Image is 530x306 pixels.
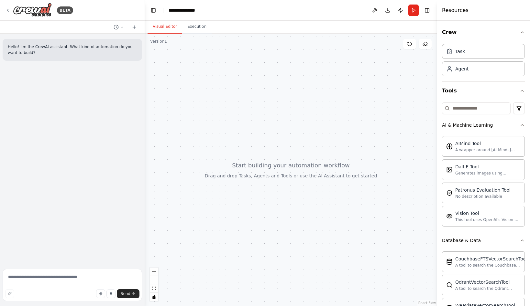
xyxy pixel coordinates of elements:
[13,3,52,17] img: Logo
[8,44,137,56] p: Hello! I'm the CrewAI assistant. What kind of automation do you want to build?
[129,23,139,31] button: Start a new chat
[121,291,130,296] span: Send
[442,232,525,249] button: Database & Data
[455,164,521,170] div: Dall-E Tool
[446,282,453,288] img: QdrantVectorSearchTool
[446,190,453,196] img: PatronusEvalTool
[446,143,453,150] img: AIMindTool
[455,171,521,176] div: Generates images using OpenAI's Dall-E model.
[446,213,453,219] img: VisionTool
[455,256,527,262] div: CouchbaseFTSVectorSearchTool
[150,268,158,301] div: React Flow controls
[455,217,521,222] div: This tool uses OpenAI's Vision API to describe the contents of an image.
[57,6,73,14] div: BETA
[150,268,158,276] button: zoom in
[150,284,158,293] button: fit view
[455,210,521,216] div: Vision Tool
[149,6,158,15] button: Hide left sidebar
[442,41,525,81] div: Crew
[455,286,521,291] div: A tool to search the Qdrant database for relevant information on internal documents.
[418,301,436,305] a: React Flow attribution
[117,289,139,298] button: Send
[442,122,493,128] div: AI & Machine Learning
[182,20,212,34] button: Execution
[455,48,465,55] div: Task
[455,279,521,285] div: QdrantVectorSearchTool
[169,7,195,14] nav: breadcrumb
[5,289,14,298] button: Improve this prompt
[106,289,116,298] button: Click to speak your automation idea
[455,140,521,147] div: AIMind Tool
[455,66,469,72] div: Agent
[446,259,453,265] img: CouchbaseFTSVectorSearchTool
[442,133,525,232] div: AI & Machine Learning
[442,23,525,41] button: Crew
[150,276,158,284] button: zoom out
[150,39,167,44] div: Version 1
[423,6,432,15] button: Hide right sidebar
[442,237,481,244] div: Database & Data
[442,82,525,100] button: Tools
[455,263,527,268] div: A tool to search the Couchbase database for relevant information on internal documents.
[150,293,158,301] button: toggle interactivity
[455,147,521,153] div: A wrapper around [AI-Minds]([URL][DOMAIN_NAME]). Useful for when you need answers to questions fr...
[148,20,182,34] button: Visual Editor
[442,6,469,14] h4: Resources
[446,166,453,173] img: DallETool
[442,117,525,133] button: AI & Machine Learning
[455,187,511,193] div: Patronus Evaluation Tool
[111,23,127,31] button: Switch to previous chat
[96,289,105,298] button: Upload files
[455,194,511,199] div: No description available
